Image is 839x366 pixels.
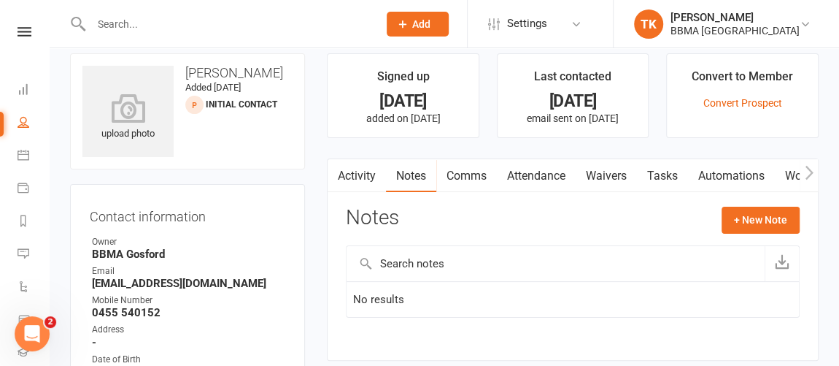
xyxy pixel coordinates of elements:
a: Payments [18,173,50,206]
input: Search notes [347,246,765,281]
a: Waivers [576,159,637,193]
span: 2 [45,316,56,328]
span: Initial Contact [206,99,277,110]
div: upload photo [82,94,174,142]
a: Reports [18,206,50,239]
div: Signed up [376,67,429,94]
p: email sent on [DATE] [511,113,635,124]
strong: [EMAIL_ADDRESS][DOMAIN_NAME] [92,277,285,290]
div: Address [92,323,285,337]
div: Mobile Number [92,294,285,308]
div: Owner [92,235,285,249]
a: Calendar [18,140,50,173]
a: Notes [386,159,436,193]
h3: [PERSON_NAME] [82,66,293,80]
a: Automations [688,159,775,193]
a: Dashboard [18,75,50,107]
div: Email [92,264,285,278]
strong: - [92,336,285,349]
iframe: Intercom live chat [15,316,50,351]
a: Product Sales [18,305,50,338]
p: added on [DATE] [341,113,465,124]
strong: BBMA Gosford [92,248,285,261]
time: Added [DATE] [185,82,241,93]
h3: Contact information [90,204,285,224]
span: Add [412,18,430,30]
button: Add [387,12,449,37]
strong: 0455 540152 [92,306,285,319]
a: Tasks [637,159,688,193]
a: People [18,107,50,140]
div: Last contacted [534,67,611,94]
td: No results [347,281,799,318]
span: Settings [507,7,547,40]
a: Comms [436,159,497,193]
a: Convert Prospect [703,97,782,109]
div: Convert to Member [692,67,793,94]
div: [PERSON_NAME] [670,11,800,24]
input: Search... [87,14,368,34]
div: [DATE] [511,94,635,109]
div: [DATE] [341,94,465,109]
div: BBMA [GEOGRAPHIC_DATA] [670,24,800,37]
a: Attendance [497,159,576,193]
a: Activity [328,159,386,193]
div: TK [634,9,663,39]
h3: Notes [346,207,399,233]
button: + New Note [722,207,800,233]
